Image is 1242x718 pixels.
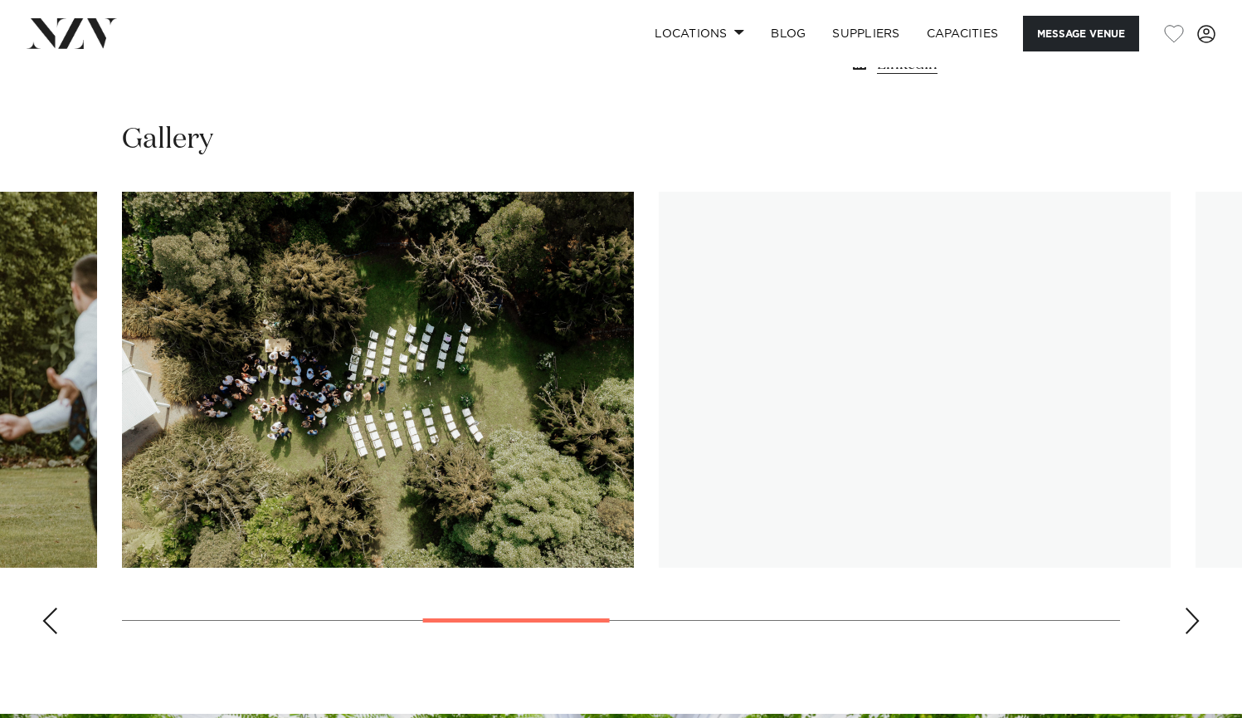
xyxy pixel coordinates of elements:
[659,192,1171,568] swiper-slide: 5 / 10
[819,16,913,51] a: SUPPLIERS
[757,16,819,51] a: BLOG
[1023,16,1139,51] button: Message Venue
[27,18,117,48] img: nzv-logo.png
[122,192,634,568] swiper-slide: 4 / 10
[913,16,1012,51] a: Capacities
[122,121,213,159] h2: Gallery
[641,16,757,51] a: Locations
